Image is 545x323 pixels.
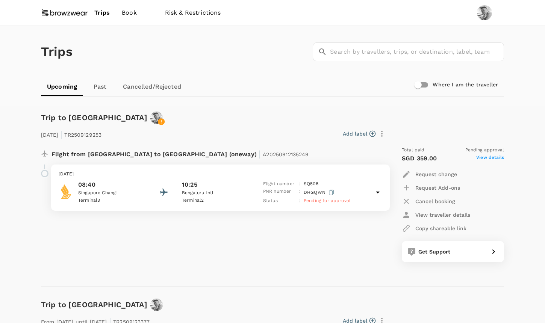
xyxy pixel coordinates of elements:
p: Terminal 2 [182,197,250,204]
p: Flight number [263,180,296,188]
p: View traveller details [415,211,470,219]
p: DHGQWN [304,188,336,197]
p: : [299,180,301,188]
span: | [60,129,62,140]
p: : [299,188,301,197]
img: avatar-66cf426a2bd72.png [150,112,163,124]
p: Cancel booking [415,198,455,205]
img: Yong Jun Joel Yip [477,5,492,20]
button: View traveller details [402,208,470,222]
p: Request Add-ons [415,184,460,192]
span: A20250912135249 [263,151,309,157]
h6: Trip to [GEOGRAPHIC_DATA] [41,112,147,124]
h6: Trip to [GEOGRAPHIC_DATA] [41,299,147,311]
input: Search by travellers, trips, or destination, label, team [330,42,504,61]
a: Upcoming [41,78,83,96]
p: Copy shareable link [415,225,466,232]
p: SGD 359.00 [402,154,437,163]
img: Singapore Airlines [59,184,74,199]
h1: Trips [41,26,73,78]
button: Cancel booking [402,195,455,208]
p: PNR number [263,188,296,197]
span: Get Support [418,249,451,255]
button: Request Add-ons [402,181,460,195]
p: Status [263,197,296,205]
button: Request change [402,168,457,181]
span: Trips [94,8,110,17]
span: | [259,149,261,159]
button: Copy shareable link [402,222,466,235]
span: Book [122,8,137,17]
h6: Where I am the traveller [433,81,498,89]
p: Request change [415,171,457,178]
a: Cancelled/Rejected [117,78,187,96]
img: Browzwear Solutions Pte Ltd [41,5,88,21]
p: Singapore Changi [78,189,146,197]
span: View details [476,154,504,163]
p: Flight from [GEOGRAPHIC_DATA] to [GEOGRAPHIC_DATA] (oneway) [51,146,309,160]
span: Pending for approval [304,198,351,203]
p: Bengaluru Intl [182,189,250,197]
img: avatar-66cf426a2bd72.png [150,299,163,311]
p: SQ 508 [304,180,318,188]
button: Add label [343,130,375,137]
span: Total paid [402,146,425,154]
span: Risk & Restrictions [165,8,221,17]
p: Terminal 3 [78,197,146,204]
p: [DATE] [59,171,382,178]
span: Pending approval [465,146,504,154]
p: 08:40 [78,180,146,189]
p: 10:25 [182,180,197,189]
p: : [299,197,301,205]
a: Past [83,78,117,96]
p: [DATE] TR2509129253 [41,127,101,140]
